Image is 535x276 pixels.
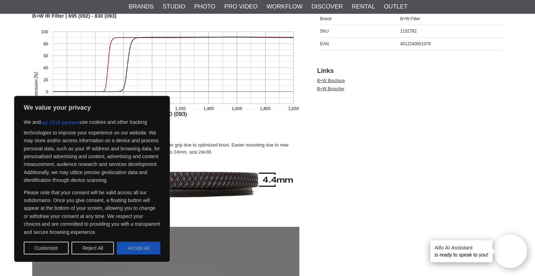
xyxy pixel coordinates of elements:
[320,16,332,21] span: Brand
[32,12,299,19] h4: B+W IR Filter | 695 (092) - 830 (093)
[435,244,488,251] h4: Aifo AI Assistant
[14,96,170,262] div: We value your privacy
[24,103,160,112] p: We value your privacy
[320,29,329,34] span: SKU
[24,189,160,236] p: Please note that your consent will be valid across all our subdomains. Once you give consent, a f...
[320,41,329,46] span: EAN
[317,78,345,83] a: B+W Brochure
[224,2,258,11] a: Pro Video
[352,2,375,11] a: Rental
[317,86,344,91] a: B+W Broschyr
[71,242,114,254] button: Reject All
[194,2,215,11] a: Photo
[430,240,493,262] div: is ready to speak to you!
[24,242,69,254] button: Customize
[400,29,417,34] span: 1102782
[384,2,408,11] a: Outlet
[162,2,185,11] a: Studio
[400,41,431,46] span: 4012240051076
[266,2,303,11] a: Workflow
[24,116,160,184] p: We and use cookies and other tracking technologies to improve your experience on our website. We ...
[32,26,299,119] img: B+W IR Filter - 695 and 830
[129,2,154,11] a: Brands
[117,242,160,254] button: Accept All
[317,67,503,75] h2: Links
[41,116,80,129] button: our 1516 partners
[400,16,420,21] span: B+W Filter
[311,2,343,11] a: Discover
